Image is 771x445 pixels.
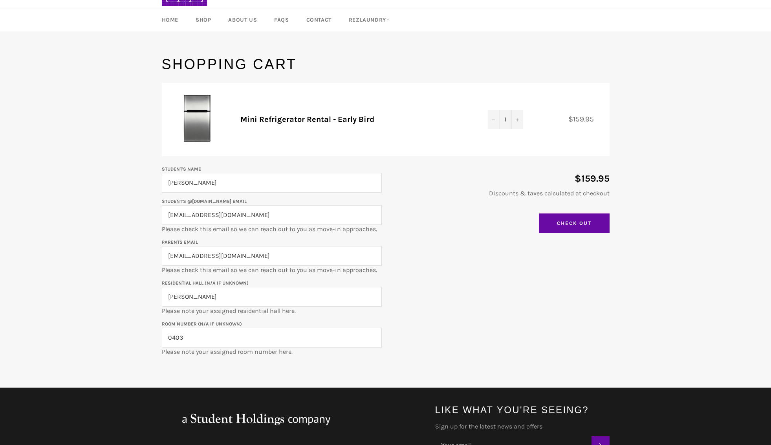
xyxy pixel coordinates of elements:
[220,8,265,31] a: About Us
[240,115,374,124] a: Mini Refrigerator Rental - Early Bird
[266,8,297,31] a: FAQs
[390,172,610,185] p: $159.95
[174,95,221,142] img: Mini Refrigerator Rental - Early Bird
[162,55,610,74] h1: Shopping Cart
[162,239,198,245] label: Parents email
[488,110,500,129] button: Decrease quantity
[162,237,382,274] p: Please check this email so we can reach out to you as move-in approaches.
[435,422,610,431] label: Sign up for the latest news and offers
[162,197,382,234] p: Please check this email so we can reach out to you as move-in approaches.
[162,199,247,204] label: Student's @[DOMAIN_NAME] email
[162,403,350,435] img: aStudentHoldingsNFPcompany_large.png
[162,278,382,315] p: Please note your assigned residential hall here.
[154,8,186,31] a: Home
[162,321,242,327] label: Room Number (N/A if unknown)
[390,189,610,198] p: Discounts & taxes calculated at checkout
[188,8,219,31] a: Shop
[568,114,602,123] span: $159.95
[299,8,339,31] a: Contact
[539,213,610,233] input: Check Out
[162,319,382,356] p: Please note your assigned room number here.
[162,280,249,286] label: Residential Hall (N/A if unknown)
[162,166,201,172] label: Student's Name
[341,8,397,31] a: RezLaundry
[435,403,610,416] h4: Like what you're seeing?
[511,110,523,129] button: Increase quantity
